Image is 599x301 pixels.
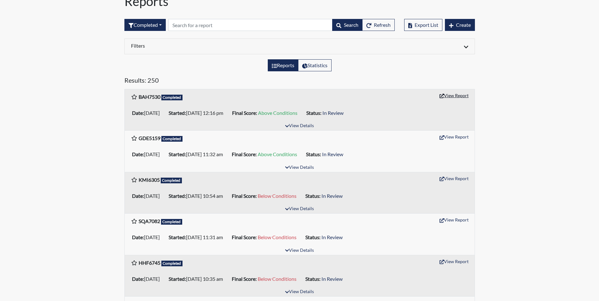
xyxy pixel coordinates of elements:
span: Below Conditions [258,193,297,199]
button: View Details [282,246,317,255]
b: Final Score: [232,110,257,116]
button: Export List [404,19,442,31]
h5: Results: 250 [124,76,475,86]
b: Started: [169,151,186,157]
button: View Report [437,215,471,225]
b: GDE5159 [139,135,160,141]
span: Completed [161,219,183,225]
b: Date: [132,276,144,282]
b: Started: [169,234,186,240]
li: [DATE] [129,191,166,201]
span: In Review [322,110,344,116]
b: BAH7530 [139,94,160,100]
button: View Report [437,257,471,266]
span: Below Conditions [258,234,297,240]
b: Status: [306,110,321,116]
b: Date: [132,234,144,240]
b: HHF6745 [139,260,160,266]
button: View Report [437,132,471,142]
label: View the list of reports [268,59,298,71]
span: Refresh [374,22,391,28]
button: View Details [282,122,317,130]
span: In Review [321,276,343,282]
span: Completed [161,261,183,266]
b: Started: [169,193,186,199]
button: Refresh [362,19,395,31]
b: SQA7082 [139,218,160,224]
h6: Filters [131,43,295,49]
input: Search by Registration ID, Interview Number, or Investigation Name. [168,19,332,31]
label: View statistics about completed interviews [298,59,332,71]
button: Search [332,19,362,31]
span: Completed [161,136,183,142]
span: Create [456,22,471,28]
b: Date: [132,151,144,157]
b: KMI6305 [139,177,160,183]
span: Below Conditions [258,276,297,282]
li: [DATE] [129,232,166,242]
div: Filter by interview status [124,19,166,31]
span: Export List [415,22,438,28]
b: Final Score: [232,234,257,240]
b: Started: [169,276,186,282]
b: Status: [305,193,320,199]
span: In Review [321,193,343,199]
span: Above Conditions [258,110,297,116]
button: Completed [124,19,166,31]
button: View Report [437,91,471,100]
li: [DATE] 11:32 am [166,149,229,159]
b: Status: [306,151,321,157]
button: View Details [282,163,317,172]
li: [DATE] 12:16 pm [166,108,230,118]
li: [DATE] 11:31 am [166,232,229,242]
li: [DATE] [129,274,166,284]
b: Final Score: [232,276,257,282]
b: Status: [305,276,320,282]
span: In Review [321,234,343,240]
button: Create [445,19,475,31]
button: View Report [437,174,471,183]
span: In Review [322,151,343,157]
b: Date: [132,110,144,116]
b: Final Score: [232,193,257,199]
li: [DATE] 10:54 am [166,191,229,201]
span: Search [344,22,358,28]
li: [DATE] [129,149,166,159]
b: Final Score: [232,151,257,157]
b: Status: [305,234,320,240]
li: [DATE] [129,108,166,118]
span: Above Conditions [258,151,297,157]
div: Click to expand/collapse filters [126,43,473,50]
button: View Details [282,288,317,296]
button: View Details [282,205,317,213]
li: [DATE] 10:35 am [166,274,229,284]
b: Started: [169,110,186,116]
span: Completed [161,178,182,183]
span: Completed [161,95,183,100]
b: Date: [132,193,144,199]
